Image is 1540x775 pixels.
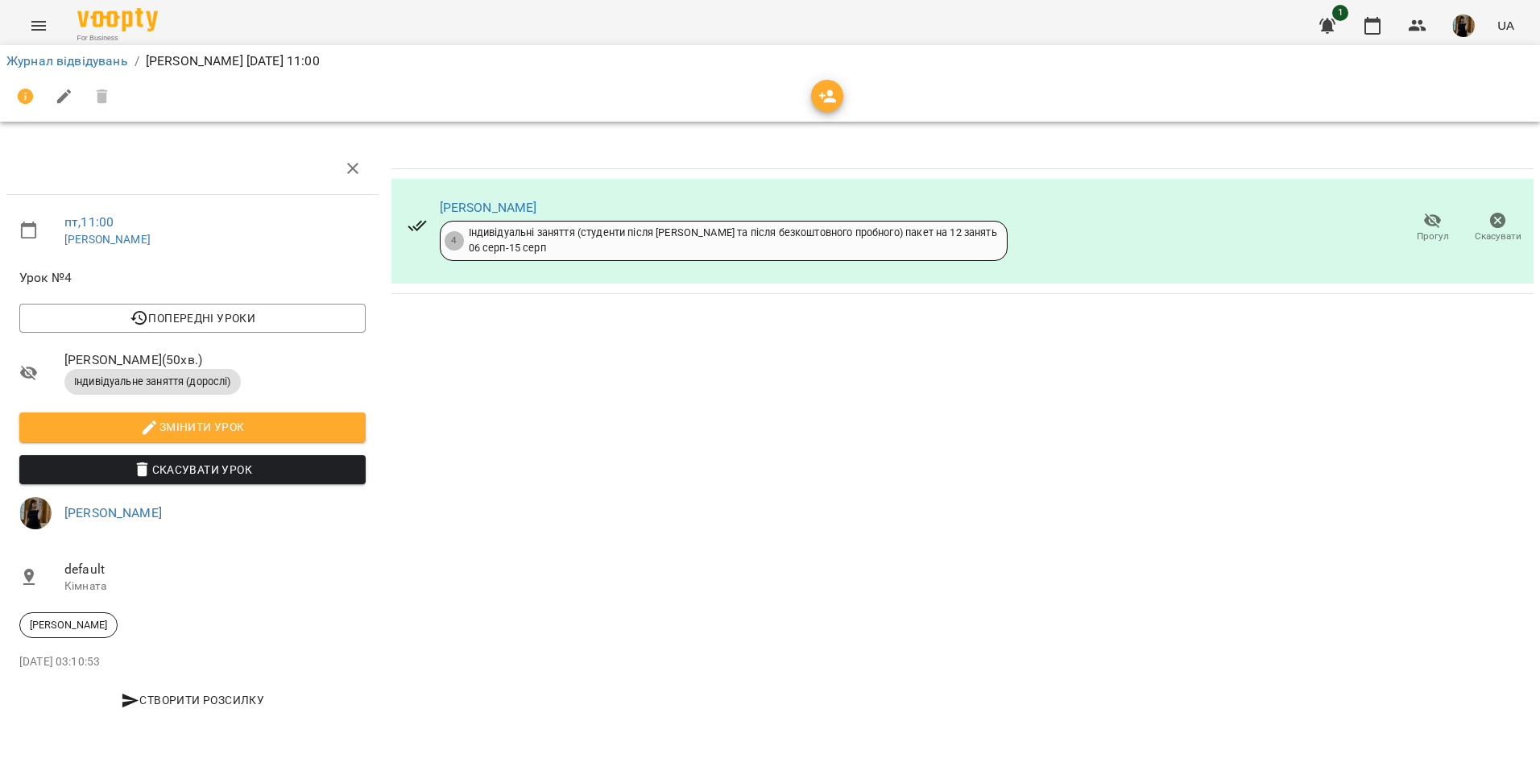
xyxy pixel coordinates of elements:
div: [PERSON_NAME] [19,612,118,638]
div: 4 [445,231,464,251]
span: For Business [77,33,158,44]
button: Створити розсилку [19,686,366,715]
a: Журнал відвідувань [6,53,128,68]
span: [PERSON_NAME] [20,618,117,632]
span: UA [1497,17,1514,34]
nav: breadcrumb [6,52,1534,71]
a: [PERSON_NAME] [64,233,151,246]
span: Урок №4 [19,268,366,288]
span: [PERSON_NAME] ( 50 хв. ) [64,350,366,370]
span: default [64,560,366,579]
p: [DATE] 03:10:53 [19,654,366,670]
button: Прогул [1400,205,1465,251]
button: Menu [19,6,58,45]
p: [PERSON_NAME] [DATE] 11:00 [146,52,320,71]
span: Прогул [1417,230,1449,243]
span: 1 [1332,5,1348,21]
p: Кімната [64,578,366,595]
span: Створити розсилку [26,690,359,710]
img: Voopty Logo [77,8,158,31]
button: Змінити урок [19,412,366,441]
div: Індивідуальні заняття (студенти після [PERSON_NAME] та після безкоштовного пробного) пакет на 12 ... [469,226,997,255]
span: Змінити урок [32,417,353,437]
span: Індивідуальне заняття (дорослі) [64,375,241,389]
img: 283d04c281e4d03bc9b10f0e1c453e6b.jpg [19,497,52,529]
span: Скасувати Урок [32,460,353,479]
button: UA [1491,10,1521,40]
span: Попередні уроки [32,309,353,328]
button: Скасувати [1465,205,1530,251]
a: [PERSON_NAME] [440,200,537,215]
img: 283d04c281e4d03bc9b10f0e1c453e6b.jpg [1452,15,1475,37]
a: пт , 11:00 [64,214,114,230]
li: / [135,52,139,71]
a: [PERSON_NAME] [64,505,162,520]
span: Скасувати [1475,230,1521,243]
button: Скасувати Урок [19,455,366,484]
button: Попередні уроки [19,304,366,333]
